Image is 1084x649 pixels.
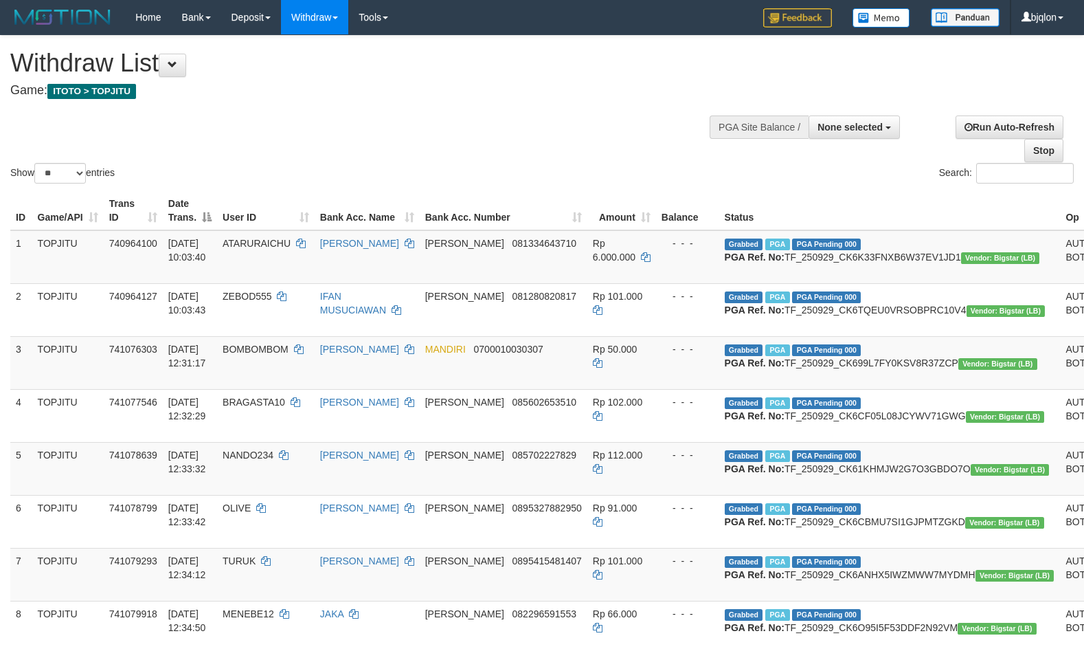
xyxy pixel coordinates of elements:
span: Copy 0895415481407 to clipboard [512,555,582,566]
span: [PERSON_NAME] [425,450,504,461]
td: TF_250929_CK6CBMU7SI1GJPMTZGKD [719,495,1061,548]
th: Date Trans.: activate to sort column descending [163,191,217,230]
span: Vendor URL: https://dashboard.q2checkout.com/secure [966,411,1045,423]
span: 741079918 [109,608,157,619]
span: Rp 6.000.000 [593,238,635,263]
td: TOPJITU [32,230,104,284]
span: 741078799 [109,503,157,514]
span: [DATE] 12:34:12 [168,555,206,580]
span: Marked by bjqdanil [765,397,789,409]
span: [PERSON_NAME] [425,291,504,302]
span: ZEBOD555 [223,291,272,302]
th: Bank Acc. Number: activate to sort column ascending [420,191,587,230]
td: TF_250929_CK61KHMJW2G7O3GBDO7O [719,442,1061,495]
span: Vendor URL: https://dashboard.q2checkout.com/secure [965,517,1044,529]
span: Marked by bjqdanil [765,450,789,462]
span: Copy 085702227829 to clipboard [512,450,576,461]
span: [PERSON_NAME] [425,555,504,566]
span: Marked by bjqdanil [765,609,789,621]
td: TOPJITU [32,283,104,336]
span: [DATE] 10:03:43 [168,291,206,316]
span: Copy 081280820817 to clipboard [512,291,576,302]
span: Vendor URL: https://dashboard.q2checkout.com/secure [971,464,1050,476]
span: Copy 0895327882950 to clipboard [512,503,582,514]
span: Marked by bjqsamuel [765,344,789,356]
span: Vendor URL: https://dashboard.q2checkout.com/secure [958,358,1037,370]
td: TOPJITU [32,389,104,442]
span: Grabbed [725,609,763,621]
a: [PERSON_NAME] [320,503,399,514]
span: Grabbed [725,344,763,356]
span: PGA Pending [792,397,861,409]
span: Grabbed [725,556,763,568]
div: - - - [662,395,714,409]
span: Grabbed [725,503,763,515]
div: PGA Site Balance / [710,115,809,139]
b: PGA Ref. No: [725,516,784,527]
span: 741079293 [109,555,157,566]
div: - - - [662,607,714,621]
td: TF_250929_CK6ANHX5IWZMWW7MYDMH [719,548,1061,601]
span: Vendor URL: https://dashboard.q2checkout.com/secure [961,252,1040,264]
label: Show entries [10,163,115,184]
span: Marked by bjqdanil [765,556,789,568]
b: PGA Ref. No: [725,252,784,263]
td: TF_250929_CK6CF05L08JCYWV71GWG [719,389,1061,442]
span: [PERSON_NAME] [425,238,504,249]
th: Status [719,191,1061,230]
span: Grabbed [725,397,763,409]
span: Grabbed [725,450,763,462]
td: TOPJITU [32,336,104,389]
td: 5 [10,442,32,495]
div: - - - [662,448,714,462]
a: [PERSON_NAME] [320,344,399,355]
b: PGA Ref. No: [725,622,784,633]
span: PGA Pending [792,609,861,621]
span: None selected [817,122,883,133]
span: ATARURAICHU [223,238,291,249]
span: [PERSON_NAME] [425,608,504,619]
span: TURUK [223,555,256,566]
label: Search: [939,163,1074,184]
img: panduan.png [931,8,1000,27]
a: JAKA [320,608,343,619]
span: Marked by bjqdanil [765,503,789,515]
td: TF_250929_CK6K33FNXB6W37EV1JD1 [719,230,1061,284]
div: - - - [662,501,714,515]
b: PGA Ref. No: [725,357,784,368]
h4: Game: [10,84,709,98]
span: Rp 102.000 [593,397,642,408]
span: PGA Pending [792,239,861,250]
select: Showentries [34,163,86,184]
td: 4 [10,389,32,442]
span: PGA Pending [792,344,861,356]
span: ITOTO > TOPJITU [47,84,136,99]
span: Marked by bjqwili [765,291,789,303]
td: TOPJITU [32,495,104,548]
span: Marked by bjqwili [765,239,789,250]
img: MOTION_logo.png [10,7,115,27]
span: [PERSON_NAME] [425,397,504,408]
span: Grabbed [725,239,763,250]
td: TOPJITU [32,442,104,495]
span: [DATE] 12:34:50 [168,608,206,633]
span: Rp 101.000 [593,555,642,566]
a: IFAN MUSUCIAWAN [320,291,386,316]
h1: Withdraw List [10,49,709,77]
span: [DATE] 12:33:42 [168,503,206,527]
span: 741077546 [109,397,157,408]
a: [PERSON_NAME] [320,450,399,461]
span: [DATE] 12:31:17 [168,344,206,368]
b: PGA Ref. No: [725,569,784,580]
div: - - - [662,342,714,356]
a: Run Auto-Refresh [956,115,1063,139]
a: [PERSON_NAME] [320,555,399,566]
a: [PERSON_NAME] [320,238,399,249]
span: [PERSON_NAME] [425,503,504,514]
td: 3 [10,336,32,389]
span: MANDIRI [425,344,466,355]
span: Vendor URL: https://dashboard.q2checkout.com/secure [975,570,1054,582]
a: Stop [1024,139,1063,162]
th: Amount: activate to sort column ascending [587,191,656,230]
div: - - - [662,236,714,250]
